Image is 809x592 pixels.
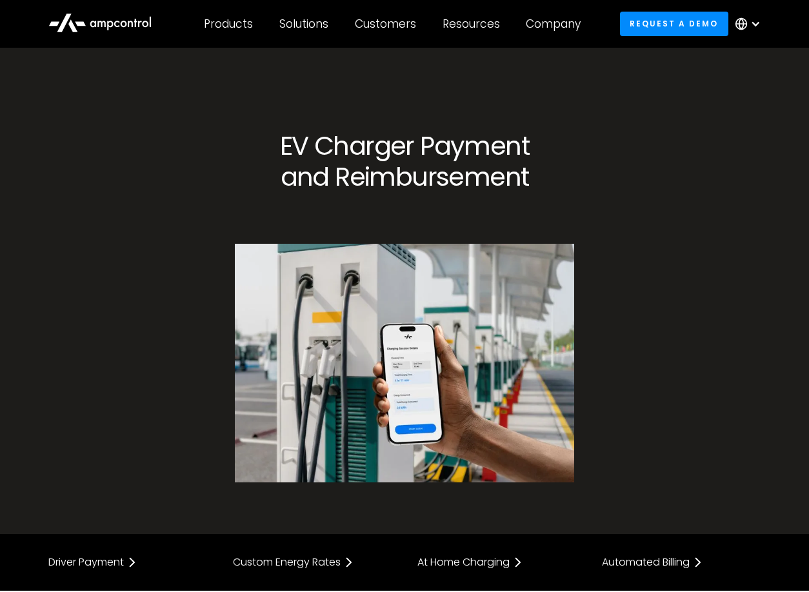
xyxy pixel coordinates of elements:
[443,17,500,31] div: Resources
[204,17,253,31] div: Products
[233,555,392,570] a: Custom Energy Rates
[526,17,581,31] div: Company
[48,557,124,567] div: Driver Payment
[233,130,576,192] h1: EV Charger Payment and Reimbursement
[602,555,761,570] a: Automated Billing
[279,17,328,31] div: Solutions
[355,17,416,31] div: Customers
[417,557,510,567] div: At Home Charging
[602,557,690,567] div: Automated Billing
[48,555,207,570] a: Driver Payment
[620,12,728,35] a: Request a demo
[233,557,341,567] div: Custom Energy Rates
[417,555,576,570] a: At Home Charging
[235,244,574,482] img: Driver app for ev charger payment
